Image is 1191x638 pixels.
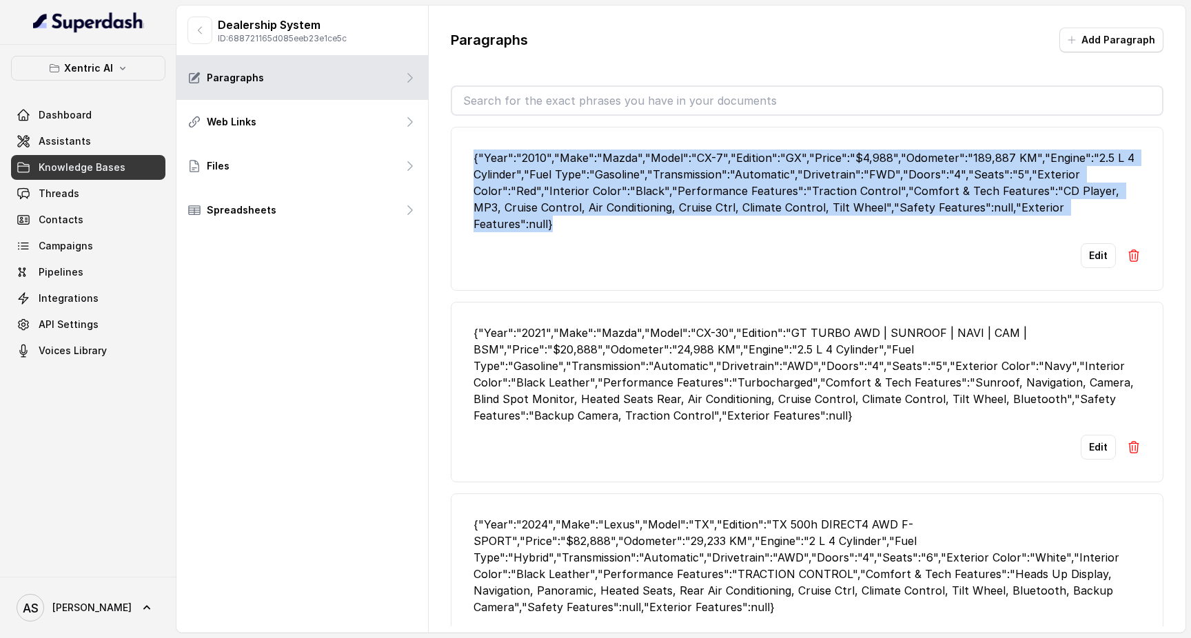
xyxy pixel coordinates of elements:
[1059,28,1163,52] button: Add Paragraph
[39,187,79,200] span: Threads
[39,344,107,358] span: Voices Library
[207,71,264,85] p: Paragraphs
[1081,243,1116,268] button: Edit
[207,115,256,129] p: Web Links
[11,103,165,127] a: Dashboard
[1081,435,1116,460] button: Edit
[451,30,528,50] p: Paragraphs
[1127,440,1141,454] img: Delete
[11,129,165,154] a: Assistants
[11,207,165,232] a: Contacts
[11,234,165,258] a: Campaigns
[474,150,1141,232] div: {"Year":"2010","Make":"Mazda","Model":"CX-7","Edition":"GX","Price":"$4,988","Odometer":"189,887 ...
[207,159,230,173] p: Files
[218,33,347,44] p: ID: 688721165d085eeb23e1ce5c
[452,87,1162,114] input: Search for the exact phrases you have in your documents
[11,312,165,337] a: API Settings
[39,318,99,331] span: API Settings
[52,601,132,615] span: [PERSON_NAME]
[11,155,165,180] a: Knowledge Bases
[33,11,144,33] img: light.svg
[474,516,1141,615] div: {"Year":"2024","Make":"Lexus","Model":"TX","Edition":"TX 500h DIRECT4 AWD F-SPORT","Price":"$82,8...
[39,108,92,122] span: Dashboard
[39,213,83,227] span: Contacts
[64,60,113,76] p: Xentric AI
[11,56,165,81] button: Xentric AI
[1127,249,1141,263] img: Delete
[11,588,165,627] a: [PERSON_NAME]
[39,265,83,279] span: Pipelines
[11,286,165,311] a: Integrations
[11,181,165,206] a: Threads
[11,338,165,363] a: Voices Library
[39,134,91,148] span: Assistants
[39,161,125,174] span: Knowledge Bases
[23,601,39,615] text: AS
[39,291,99,305] span: Integrations
[39,239,93,253] span: Campaigns
[218,17,347,33] p: Dealership System
[474,325,1141,424] div: {"Year":"2021","Make":"Mazda","Model":"CX-30","Edition":"GT TURBO AWD | SUNROOF | NAVI | CAM | BS...
[11,260,165,285] a: Pipelines
[207,203,276,217] p: Spreadsheets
